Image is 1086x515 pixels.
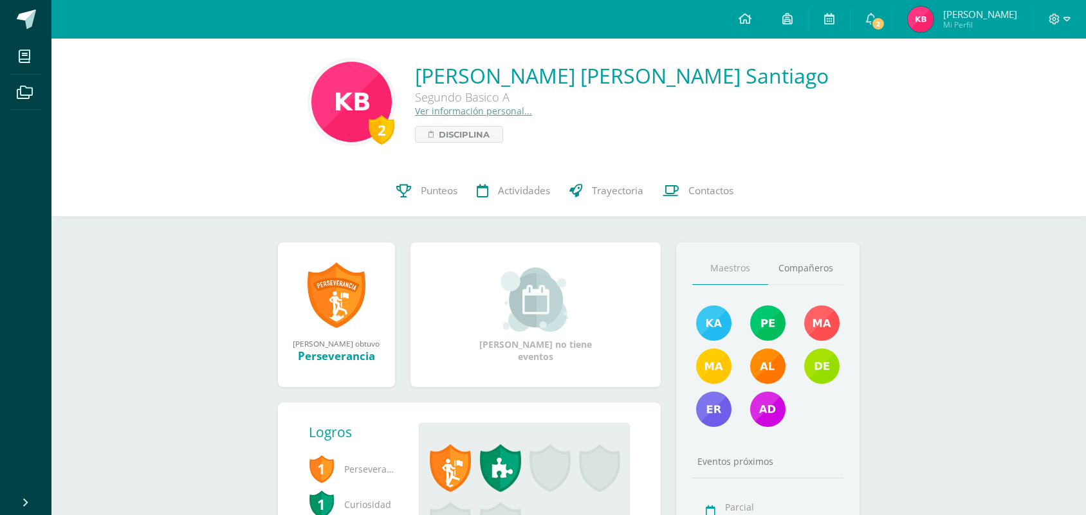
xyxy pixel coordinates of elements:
[415,62,829,89] a: [PERSON_NAME] [PERSON_NAME] Santiago
[415,89,801,105] div: Segundo Basico A
[309,454,335,483] span: 1
[311,62,392,142] img: a87f97279c399179b6483b6f434192a9.png
[560,165,653,217] a: Trayectoria
[415,105,532,117] a: Ver información personal...
[750,305,786,341] img: 15fb5835aaf1d8aa0909c044d1811af8.png
[871,17,885,31] span: 2
[750,348,786,384] img: d015825c49c7989f71d1fd9a85bb1a15.png
[750,392,786,427] img: 5b8d7d9bbaffbb1a03aab001d6a9fc01.png
[768,252,844,285] a: Compañeros
[291,348,382,363] div: Perseverancia
[387,165,467,217] a: Punteos
[804,305,840,341] img: c020eebe47570ddd332f87e65077e1d5.png
[943,8,1017,21] span: [PERSON_NAME]
[696,348,732,384] img: f5bcdfe112135d8e2907dab10a7547e4.png
[592,184,643,197] span: Trayectoria
[501,267,571,332] img: event_small.png
[725,501,840,513] div: Parcial
[467,165,560,217] a: Actividades
[309,423,409,441] div: Logros
[369,115,394,145] div: 2
[439,127,490,142] span: Disciplina
[421,184,457,197] span: Punteos
[692,252,768,285] a: Maestros
[943,19,1017,30] span: Mi Perfil
[291,338,382,348] div: [PERSON_NAME] obtuvo
[692,455,844,467] div: Eventos próximos
[498,184,550,197] span: Actividades
[908,6,934,32] img: e3d76aa3e373cd7ace3d414d737efcfc.png
[688,184,733,197] span: Contactos
[696,305,732,341] img: 1c285e60f6ff79110def83009e9e501a.png
[653,165,743,217] a: Contactos
[309,451,399,487] span: Perseverancia
[415,126,503,143] a: Disciplina
[804,348,840,384] img: 13db4c08e544ead93a1678712b735bab.png
[471,267,600,363] div: [PERSON_NAME] no tiene eventos
[696,392,732,427] img: 3b51858fa93919ca30eb1aad2d2e7161.png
